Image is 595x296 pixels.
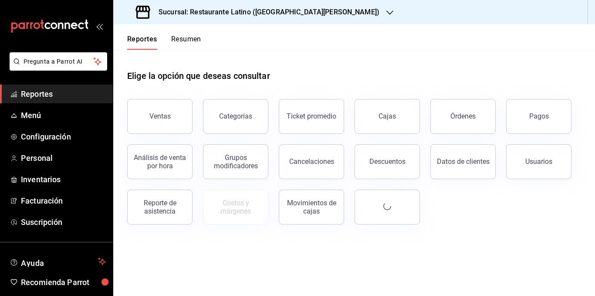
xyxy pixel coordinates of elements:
[21,216,106,228] span: Suscripción
[127,35,157,50] button: Reportes
[506,99,571,134] button: Pagos
[289,157,334,166] div: Cancelaciones
[279,144,344,179] button: Cancelaciones
[127,69,270,82] h1: Elige la opción que deseas consultar
[284,199,338,215] div: Movimientos de cajas
[369,157,406,166] div: Descuentos
[21,152,106,164] span: Personal
[127,144,193,179] button: Análisis de venta por hora
[21,174,106,185] span: Inventarios
[10,52,107,71] button: Pregunta a Parrot AI
[355,144,420,179] button: Descuentos
[127,99,193,134] button: Ventas
[21,256,95,267] span: Ayuda
[21,195,106,207] span: Facturación
[127,35,201,50] div: navigation tabs
[450,112,476,120] div: Órdenes
[430,99,496,134] button: Órdenes
[133,199,187,215] div: Reporte de asistencia
[437,157,490,166] div: Datos de clientes
[525,157,552,166] div: Usuarios
[209,199,263,215] div: Costos y márgenes
[6,63,107,72] a: Pregunta a Parrot AI
[506,144,571,179] button: Usuarios
[21,88,106,100] span: Reportes
[21,276,106,288] span: Recomienda Parrot
[529,112,549,120] div: Pagos
[219,112,252,120] div: Categorías
[127,190,193,225] button: Reporte de asistencia
[133,153,187,170] div: Análisis de venta por hora
[355,99,420,134] button: Cajas
[279,99,344,134] button: Ticket promedio
[171,35,201,50] button: Resumen
[203,99,268,134] button: Categorías
[279,190,344,225] button: Movimientos de cajas
[430,144,496,179] button: Datos de clientes
[24,57,94,66] span: Pregunta a Parrot AI
[209,153,263,170] div: Grupos modificadores
[21,131,106,143] span: Configuración
[96,23,103,30] button: open_drawer_menu
[149,112,171,120] div: Ventas
[379,112,396,120] div: Cajas
[287,112,336,120] div: Ticket promedio
[152,7,379,17] h3: Sucursal: Restaurante Latino ([GEOGRAPHIC_DATA][PERSON_NAME])
[21,109,106,121] span: Menú
[203,190,268,225] button: Contrata inventarios para ver este reporte
[203,144,268,179] button: Grupos modificadores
